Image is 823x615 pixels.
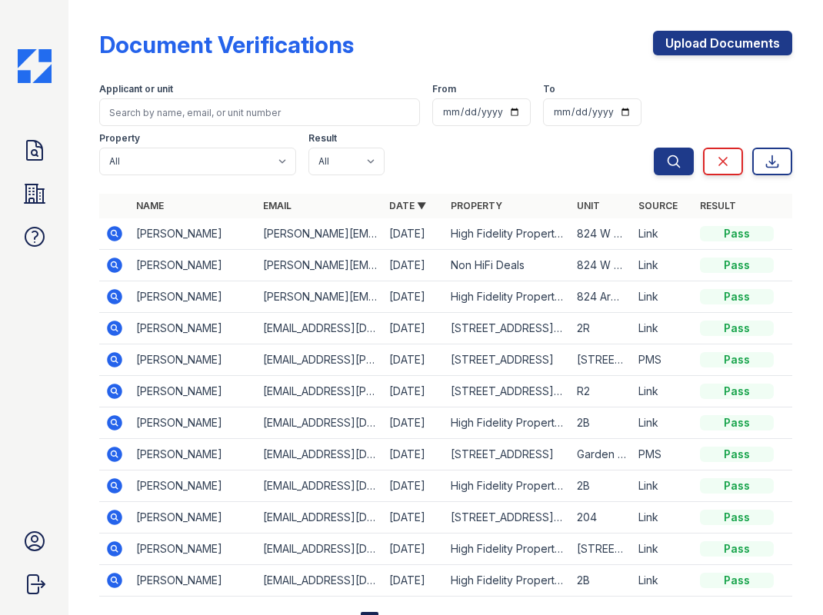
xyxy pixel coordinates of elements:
[445,439,571,470] td: [STREET_ADDRESS]
[99,31,354,58] div: Document Verifications
[638,200,678,211] a: Source
[700,384,774,399] div: Pass
[383,565,445,597] td: [DATE]
[130,281,256,313] td: [PERSON_NAME]
[263,200,292,211] a: Email
[257,313,383,344] td: [EMAIL_ADDRESS][DOMAIN_NAME]
[383,218,445,250] td: [DATE]
[99,83,173,95] label: Applicant or unit
[571,376,632,407] td: R2
[577,200,600,211] a: Unit
[257,502,383,534] td: [EMAIL_ADDRESS][DOMAIN_NAME]
[632,470,694,502] td: Link
[257,344,383,376] td: [EMAIL_ADDRESS][PERSON_NAME][DOMAIN_NAME]
[383,439,445,470] td: [DATE]
[130,439,256,470] td: [PERSON_NAME]
[571,470,632,502] td: 2B
[130,344,256,376] td: [PERSON_NAME]
[700,573,774,588] div: Pass
[571,534,632,565] td: [STREET_ADDRESS][PERSON_NAME]
[632,313,694,344] td: Link
[383,344,445,376] td: [DATE]
[632,376,694,407] td: Link
[445,344,571,376] td: [STREET_ADDRESS]
[571,502,632,534] td: 204
[445,376,571,407] td: [STREET_ADDRESS][US_STATE]
[445,565,571,597] td: High Fidelity Properties
[445,281,571,313] td: High Fidelity Properties
[700,321,774,336] div: Pass
[632,218,694,250] td: Link
[700,258,774,273] div: Pass
[130,250,256,281] td: [PERSON_NAME]
[632,439,694,470] td: PMS
[389,200,426,211] a: Date ▼
[383,470,445,502] td: [DATE]
[99,98,420,126] input: Search by name, email, or unit number
[445,218,571,250] td: High Fidelity Properties
[700,415,774,430] div: Pass
[257,250,383,281] td: [PERSON_NAME][EMAIL_ADDRESS][PERSON_NAME][DOMAIN_NAME]
[130,534,256,565] td: [PERSON_NAME]
[700,478,774,494] div: Pass
[700,541,774,557] div: Pass
[308,132,337,145] label: Result
[257,534,383,565] td: [EMAIL_ADDRESS][DOMAIN_NAME]
[130,218,256,250] td: [PERSON_NAME]
[700,200,736,211] a: Result
[571,344,632,376] td: [STREET_ADDRESS]
[571,218,632,250] td: 824 W Armitage #2B
[445,534,571,565] td: High Fidelity Properties
[543,83,555,95] label: To
[632,502,694,534] td: Link
[257,407,383,439] td: [EMAIL_ADDRESS][DOMAIN_NAME]
[257,218,383,250] td: [PERSON_NAME][EMAIL_ADDRESS][PERSON_NAME][DOMAIN_NAME]
[130,313,256,344] td: [PERSON_NAME]
[571,565,632,597] td: 2B
[445,470,571,502] td: High Fidelity Properties
[445,313,571,344] td: [STREET_ADDRESS][US_STATE]
[130,470,256,502] td: [PERSON_NAME]
[451,200,502,211] a: Property
[383,407,445,439] td: [DATE]
[445,407,571,439] td: High Fidelity Properties
[700,226,774,241] div: Pass
[571,250,632,281] td: 824 W Armitage 2B
[700,289,774,304] div: Pass
[383,534,445,565] td: [DATE]
[632,344,694,376] td: PMS
[383,250,445,281] td: [DATE]
[632,250,694,281] td: Link
[700,510,774,525] div: Pass
[257,470,383,502] td: [EMAIL_ADDRESS][DOMAIN_NAME]
[632,534,694,565] td: Link
[571,439,632,470] td: Garden Unit
[432,83,456,95] label: From
[383,376,445,407] td: [DATE]
[257,281,383,313] td: [PERSON_NAME][EMAIL_ADDRESS][PERSON_NAME][DOMAIN_NAME]
[136,200,164,211] a: Name
[632,407,694,439] td: Link
[383,502,445,534] td: [DATE]
[383,281,445,313] td: [DATE]
[130,565,256,597] td: [PERSON_NAME]
[383,313,445,344] td: [DATE]
[257,565,383,597] td: [EMAIL_ADDRESS][DOMAIN_NAME]
[571,313,632,344] td: 2R
[18,49,52,83] img: CE_Icon_Blue-c292c112584629df590d857e76928e9f676e5b41ef8f769ba2f05ee15b207248.png
[700,447,774,462] div: Pass
[130,407,256,439] td: [PERSON_NAME]
[653,31,792,55] a: Upload Documents
[571,281,632,313] td: 824 Armitage
[632,565,694,597] td: Link
[257,439,383,470] td: [EMAIL_ADDRESS][DOMAIN_NAME]
[571,407,632,439] td: 2B
[445,502,571,534] td: [STREET_ADDRESS][PERSON_NAME]
[130,502,256,534] td: [PERSON_NAME]
[257,376,383,407] td: [EMAIL_ADDRESS][PERSON_NAME][DOMAIN_NAME]
[99,132,140,145] label: Property
[445,250,571,281] td: Non HiFi Deals
[130,376,256,407] td: [PERSON_NAME]
[632,281,694,313] td: Link
[700,352,774,367] div: Pass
